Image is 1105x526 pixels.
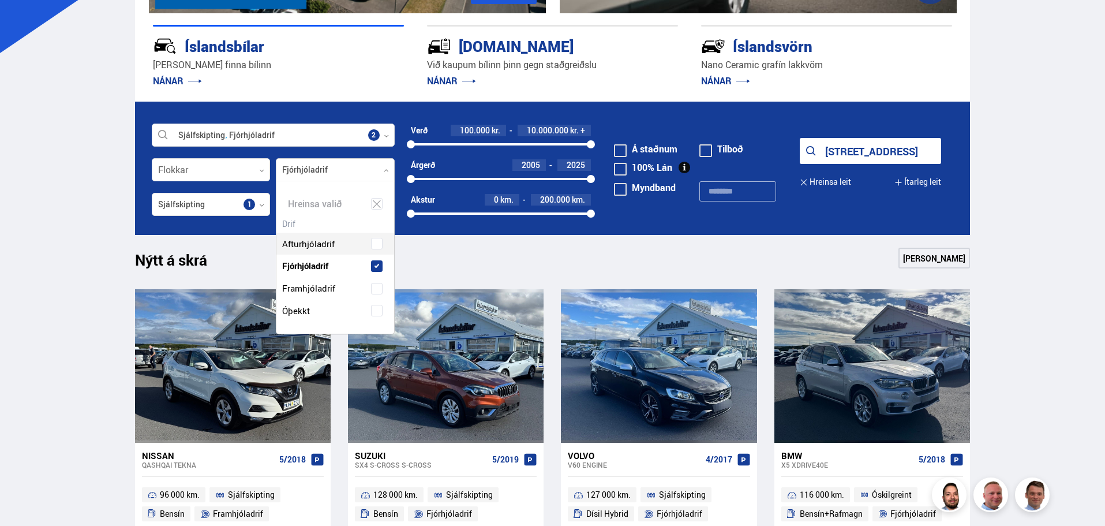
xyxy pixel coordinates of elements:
a: [PERSON_NAME] [898,248,970,268]
span: km. [572,195,585,204]
label: Á staðnum [614,144,677,154]
span: 116 000 km. [800,488,844,502]
button: Hreinsa leit [800,169,851,195]
img: -Svtn6bYgwAsiwNX.svg [701,34,725,58]
img: tr5P-W3DuiFaO7aO.svg [427,34,451,58]
span: Fjórhjóladrif [890,507,936,521]
span: Sjálfskipting [228,488,275,502]
span: 4/2017 [706,455,732,464]
span: Afturhjóladrif [282,236,335,252]
div: SX4 S-Cross S-CROSS [355,461,488,469]
button: [STREET_ADDRESS] [800,138,941,164]
div: Qashqai TEKNA [142,461,275,469]
button: Ítarleg leit [894,169,941,195]
p: Við kaupum bílinn þinn gegn staðgreiðslu [427,58,678,72]
div: Suzuki [355,450,488,461]
span: 127 000 km. [586,488,631,502]
a: NÁNAR [153,74,202,87]
span: 2005 [522,159,540,170]
img: siFngHWaQ9KaOqBr.png [975,479,1010,514]
div: V60 ENGINE [568,461,701,469]
div: Íslandsvörn [701,35,911,55]
div: Volvo [568,450,701,461]
p: Nano Ceramic grafín lakkvörn [701,58,952,72]
label: 100% Lán [614,163,672,172]
div: [DOMAIN_NAME] [427,35,637,55]
p: [PERSON_NAME] finna bílinn [153,58,404,72]
label: Tilboð [699,144,743,154]
span: Fjórhjóladrif [426,507,472,521]
span: Óskilgreint [872,488,912,502]
span: 200.000 [540,194,570,205]
div: Árgerð [411,161,435,170]
span: 5/2018 [919,455,945,464]
a: NÁNAR [701,74,750,87]
span: Sjálfskipting [446,488,493,502]
label: Myndband [614,183,676,192]
div: Akstur [411,195,435,204]
h1: Nýtt á skrá [135,251,227,275]
span: 100.000 [460,125,490,136]
span: Bensín+Rafmagn [800,507,863,521]
span: Fjórhjóladrif [657,507,702,521]
span: 2025 [567,159,585,170]
span: 10.000.000 [527,125,568,136]
span: Sjálfskipting [659,488,706,502]
span: 0 [494,194,499,205]
span: Framhjóladrif [213,507,263,521]
span: Bensín [160,507,185,521]
div: X5 XDRIVE40E [781,461,914,469]
img: FbJEzSuNWCJXmdc-.webp [1017,479,1051,514]
span: + [580,126,585,135]
span: km. [500,195,514,204]
div: Verð [411,126,428,135]
span: 5/2019 [492,455,519,464]
div: Nissan [142,450,275,461]
img: JRvxyua_JYH6wB4c.svg [153,34,177,58]
span: kr. [570,126,579,135]
span: kr. [492,126,500,135]
span: Framhjóladrif [282,280,335,297]
div: BMW [781,450,914,461]
div: Íslandsbílar [153,35,363,55]
span: Óþekkt [282,303,310,319]
button: Opna LiveChat spjallviðmót [9,5,44,39]
img: nhp88E3Fdnt1Opn2.png [934,479,968,514]
span: 128 000 km. [373,488,418,502]
span: Bensín [373,507,398,521]
span: Dísil Hybrid [586,507,628,521]
div: Hreinsa valið [276,193,394,215]
a: NÁNAR [427,74,476,87]
span: Fjórhjóladrif [282,258,328,274]
span: 96 000 km. [160,488,200,502]
span: 5/2018 [279,455,306,464]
